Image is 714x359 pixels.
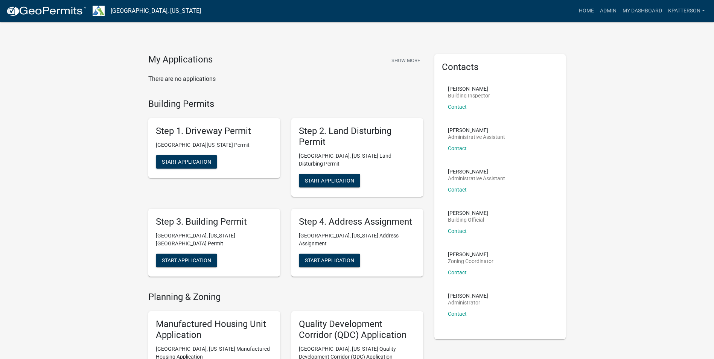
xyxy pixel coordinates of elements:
[448,93,490,98] p: Building Inspector
[448,300,488,305] p: Administrator
[148,75,423,84] p: There are no applications
[448,145,467,151] a: Contact
[448,128,505,133] p: [PERSON_NAME]
[448,104,467,110] a: Contact
[299,152,416,168] p: [GEOGRAPHIC_DATA], [US_STATE] Land Disturbing Permit
[448,259,493,264] p: Zoning Coordinator
[442,62,559,73] h5: Contacts
[448,176,505,181] p: Administrative Assistant
[576,4,597,18] a: Home
[620,4,665,18] a: My Dashboard
[448,86,490,91] p: [PERSON_NAME]
[162,159,211,165] span: Start Application
[156,232,273,248] p: [GEOGRAPHIC_DATA], [US_STATE][GEOGRAPHIC_DATA] Permit
[93,6,105,16] img: Troup County, Georgia
[597,4,620,18] a: Admin
[299,319,416,341] h5: Quality Development Corridor (QDC) Application
[299,174,360,187] button: Start Application
[448,293,488,298] p: [PERSON_NAME]
[448,210,488,216] p: [PERSON_NAME]
[111,5,201,17] a: [GEOGRAPHIC_DATA], [US_STATE]
[156,126,273,137] h5: Step 1. Driveway Permit
[156,141,273,149] p: [GEOGRAPHIC_DATA][US_STATE] Permit
[388,54,423,67] button: Show More
[448,228,467,234] a: Contact
[299,216,416,227] h5: Step 4. Address Assignment
[305,177,354,183] span: Start Application
[162,257,211,263] span: Start Application
[448,269,467,275] a: Contact
[148,292,423,303] h4: Planning & Zoning
[305,257,354,263] span: Start Application
[156,254,217,267] button: Start Application
[156,216,273,227] h5: Step 3. Building Permit
[299,254,360,267] button: Start Application
[148,99,423,110] h4: Building Permits
[448,252,493,257] p: [PERSON_NAME]
[665,4,708,18] a: KPATTERSON
[448,311,467,317] a: Contact
[448,217,488,222] p: Building Official
[156,319,273,341] h5: Manufactured Housing Unit Application
[299,232,416,248] p: [GEOGRAPHIC_DATA], [US_STATE] Address Assignment
[448,187,467,193] a: Contact
[299,126,416,148] h5: Step 2. Land Disturbing Permit
[448,169,505,174] p: [PERSON_NAME]
[148,54,213,65] h4: My Applications
[156,155,217,169] button: Start Application
[448,134,505,140] p: Administrative Assistant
